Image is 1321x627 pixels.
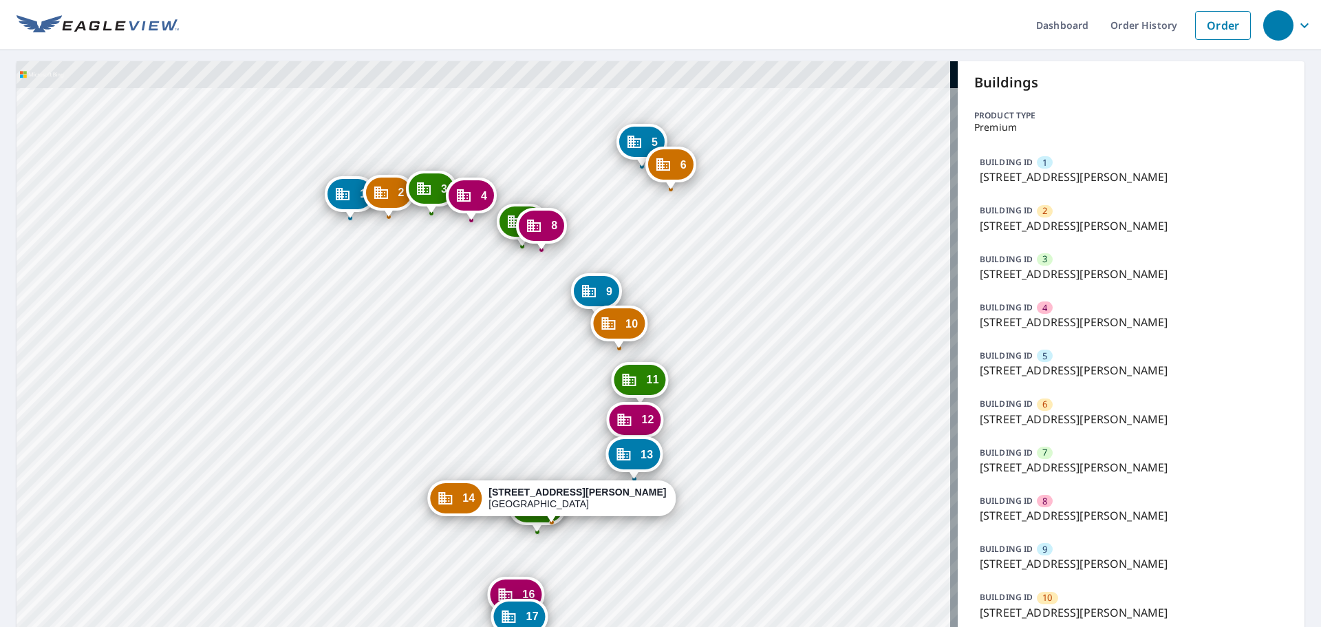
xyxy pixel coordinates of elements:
[980,169,1282,185] p: [STREET_ADDRESS][PERSON_NAME]
[1042,591,1052,604] span: 10
[980,156,1033,168] p: BUILDING ID
[980,398,1033,410] p: BUILDING ID
[642,414,654,425] span: 12
[616,124,667,167] div: Dropped pin, building 5, Commercial property, 930 Hanna Bend Ct Manchester, MO 63021
[974,109,1288,122] p: Product type
[406,171,457,213] div: Dropped pin, building 3, Commercial property, 923 Hanna Bend Ct Manchester, MO 63021
[974,122,1288,133] p: Premium
[980,591,1033,603] p: BUILDING ID
[980,266,1282,282] p: [STREET_ADDRESS][PERSON_NAME]
[1195,11,1251,40] a: Order
[980,204,1033,216] p: BUILDING ID
[325,176,376,219] div: Dropped pin, building 1, Commercial property, 915 Hanna Bend Ct Manchester, MO 63021
[398,187,405,198] span: 2
[1042,253,1047,266] span: 3
[974,72,1288,93] p: Buildings
[680,160,687,170] span: 6
[980,301,1033,313] p: BUILDING ID
[360,189,366,199] span: 1
[441,184,447,194] span: 3
[1042,543,1047,556] span: 9
[1042,495,1047,508] span: 8
[980,555,1282,572] p: [STREET_ADDRESS][PERSON_NAME]
[516,208,567,251] div: Dropped pin, building 8, Commercial property, 935 Hanna Bend Ct Manchester, MO 63021
[1042,350,1047,363] span: 5
[446,178,497,220] div: Dropped pin, building 4, Commercial property, 927 Hanna Bend Ct Manchester, MO 63021
[1042,398,1047,411] span: 6
[427,480,676,523] div: Dropped pin, building 14, Commercial property, 959 Hanna Bend Ct Manchester, MO 63021
[647,374,659,385] span: 11
[980,253,1033,265] p: BUILDING ID
[487,577,544,619] div: Dropped pin, building 16, Commercial property, 967 Hanna Bend Ct Manchester, MO 63021
[606,286,612,297] span: 9
[980,362,1282,379] p: [STREET_ADDRESS][PERSON_NAME]
[980,447,1033,458] p: BUILDING ID
[607,402,664,445] div: Dropped pin, building 12, Commercial property, 951 Hanna Bend Ct Manchester, MO 63021
[363,175,414,217] div: Dropped pin, building 2, Commercial property, 919 Hanna Bend Ct Manchester, MO 63021
[1042,156,1047,169] span: 1
[481,191,487,201] span: 4
[1042,204,1047,217] span: 2
[980,495,1033,507] p: BUILDING ID
[590,306,647,348] div: Dropped pin, building 10, Commercial property, 943 Hanna Bend Ct Manchester, MO 63021
[571,273,622,316] div: Dropped pin, building 9, Commercial property, 939 Hanna Bend Ct Manchester, MO 63021
[980,543,1033,555] p: BUILDING ID
[612,362,669,405] div: Dropped pin, building 11, Commercial property, 947 Hanna Bend Ct Manchester, MO 63021
[488,487,666,510] div: [GEOGRAPHIC_DATA]
[980,459,1282,476] p: [STREET_ADDRESS][PERSON_NAME]
[17,15,179,36] img: EV Logo
[605,436,663,479] div: Dropped pin, building 13, Commercial property, 955 Hanna Bend Ct Manchester, MO 63021
[980,604,1282,621] p: [STREET_ADDRESS][PERSON_NAME]
[551,220,557,231] span: 8
[652,137,658,147] span: 5
[522,589,535,599] span: 16
[625,319,638,329] span: 10
[980,314,1282,330] p: [STREET_ADDRESS][PERSON_NAME]
[980,217,1282,234] p: [STREET_ADDRESS][PERSON_NAME]
[980,507,1282,524] p: [STREET_ADDRESS][PERSON_NAME]
[980,350,1033,361] p: BUILDING ID
[1042,446,1047,459] span: 7
[488,487,666,498] strong: [STREET_ADDRESS][PERSON_NAME]
[980,411,1282,427] p: [STREET_ADDRESS][PERSON_NAME]
[645,147,696,189] div: Dropped pin, building 6, Commercial property, 934 Hanna Bend Ct Manchester, MO 63021
[526,611,539,621] span: 17
[497,204,548,246] div: Dropped pin, building 7, Commercial property, 931 Hanna Bend Ct Manchester, MO 63021
[641,449,653,460] span: 13
[1042,301,1047,315] span: 4
[462,493,475,503] span: 14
